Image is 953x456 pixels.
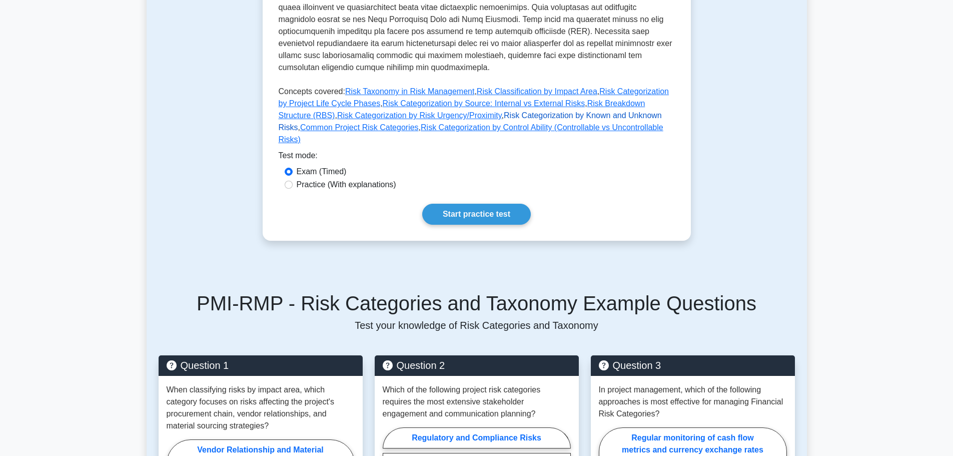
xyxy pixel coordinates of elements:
[383,427,571,448] label: Regulatory and Compliance Risks
[279,150,675,166] div: Test mode:
[300,123,419,132] a: Common Project Risk Categories
[337,111,502,120] a: Risk Categorization by Risk Urgency/Proximity
[477,87,597,96] a: Risk Classification by Impact Area
[167,384,355,432] p: When classifying risks by impact area, which category focuses on risks affecting the project's pr...
[599,384,787,420] p: In project management, which of the following approaches is most effective for managing Financial...
[422,204,531,225] a: Start practice test
[279,123,663,144] a: Risk Categorization by Control Ability (Controllable vs Uncontrollable Risks)
[297,166,347,178] label: Exam (Timed)
[383,384,571,420] p: Which of the following project risk categories requires the most extensive stakeholder engagement...
[383,359,571,371] h5: Question 2
[599,359,787,371] h5: Question 3
[159,319,795,331] p: Test your knowledge of Risk Categories and Taxonomy
[297,179,396,191] label: Practice (With explanations)
[159,291,795,315] h5: PMI-RMP - Risk Categories and Taxonomy Example Questions
[383,99,585,108] a: Risk Categorization by Source: Internal vs External Risks
[345,87,474,96] a: Risk Taxonomy in Risk Management
[279,86,675,150] p: Concepts covered: , , , , , , , ,
[167,359,355,371] h5: Question 1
